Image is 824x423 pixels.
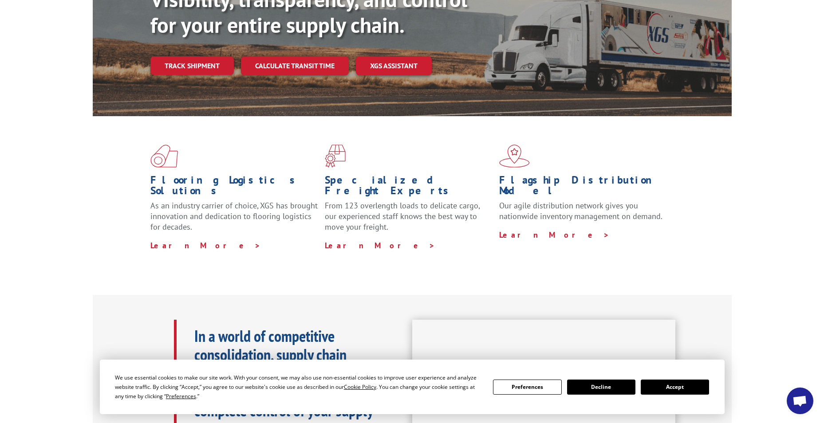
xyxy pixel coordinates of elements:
span: Our agile distribution network gives you nationwide inventory management on demand. [499,200,662,221]
span: Cookie Policy [344,383,376,391]
h1: Specialized Freight Experts [325,175,493,200]
div: Cookie Consent Prompt [100,360,725,414]
span: Preferences [166,392,196,400]
button: Preferences [493,380,561,395]
div: Open chat [787,388,813,414]
button: Decline [567,380,635,395]
img: xgs-icon-focused-on-flooring-red [325,145,346,168]
a: Learn More > [325,240,435,251]
img: xgs-icon-total-supply-chain-intelligence-red [150,145,178,168]
button: Accept [641,380,709,395]
a: Learn More > [150,240,261,251]
a: Calculate transit time [241,56,349,75]
p: From 123 overlength loads to delicate cargo, our experienced staff knows the best way to move you... [325,200,493,240]
img: xgs-icon-flagship-distribution-model-red [499,145,530,168]
a: Learn More > [499,230,610,240]
h1: Flagship Distribution Model [499,175,667,200]
h1: Flooring Logistics Solutions [150,175,318,200]
span: As an industry carrier of choice, XGS has brought innovation and dedication to flooring logistics... [150,200,318,232]
div: We use essential cookies to make our site work. With your consent, we may also use non-essential ... [115,373,482,401]
a: Track shipment [150,56,234,75]
a: XGS ASSISTANT [356,56,432,75]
